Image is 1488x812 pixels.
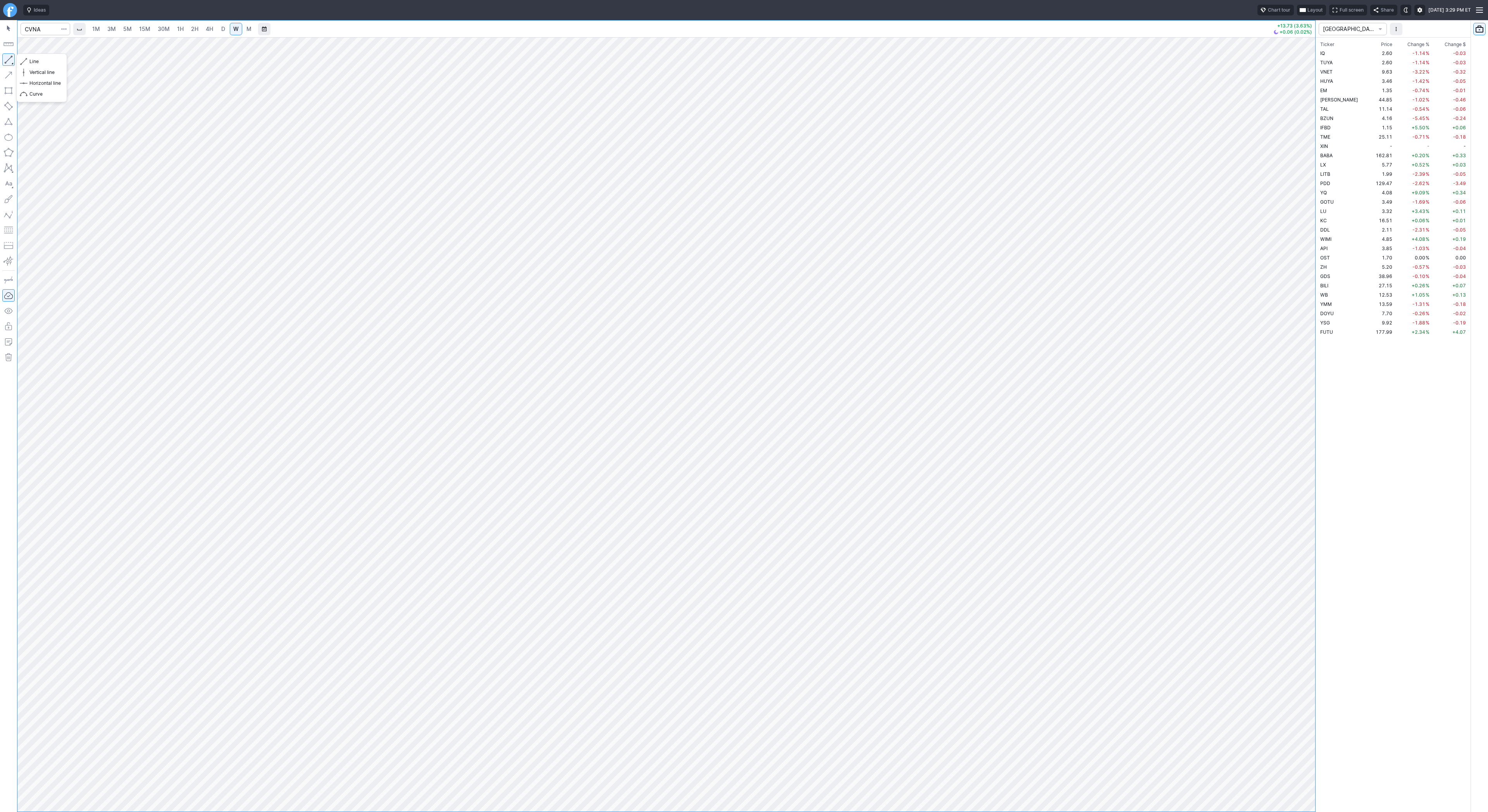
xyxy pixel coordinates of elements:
button: Range [258,23,270,35]
span: -2.31 [1412,227,1425,233]
span: % [1426,78,1429,84]
p: +13.73 (3.63%) [1274,24,1312,28]
span: Horizontal line [29,79,61,87]
span: Curve [29,90,61,98]
span: -1.03 [1412,245,1425,251]
td: 2.11 [1369,225,1394,234]
span: BZUN [1320,115,1333,121]
span: +0.06 (0.02%) [1280,30,1312,34]
span: [GEOGRAPHIC_DATA] [1323,25,1375,33]
span: -0.05 [1453,78,1466,84]
td: 162.81 [1369,151,1394,160]
span: +4.07 [1452,329,1466,335]
span: YSG [1320,320,1330,326]
span: +0.20 [1412,153,1425,158]
span: -1.31 [1412,301,1425,307]
span: -3.49 [1453,180,1466,186]
button: Anchored VWAP [2,255,15,267]
td: 27.15 [1369,281,1394,290]
span: 30M [158,26,170,32]
span: +0.06 [1452,125,1466,130]
td: 44.85 [1369,95,1394,104]
button: Drawing mode: Single [2,274,15,286]
span: ZH [1320,264,1327,270]
button: Line [2,53,15,66]
span: -0.74 [1412,88,1425,93]
span: VNET [1320,69,1333,75]
a: 1H [174,23,187,35]
span: % [1426,199,1429,205]
span: GDS [1320,273,1330,279]
span: % [1426,236,1429,242]
button: XABCD [2,162,15,174]
span: % [1426,125,1429,130]
span: +0.07 [1452,283,1466,288]
span: YMM [1320,301,1332,307]
span: -2.62 [1412,180,1425,186]
td: 3.46 [1369,76,1394,86]
span: BILI [1320,283,1328,288]
span: -2.39 [1412,171,1425,177]
span: -0.06 [1453,106,1466,112]
span: +0.01 [1452,218,1466,223]
div: Ticker [1320,41,1334,48]
div: Line [16,53,67,102]
button: Position [2,239,15,252]
span: OST [1320,255,1330,261]
td: 129.47 [1369,179,1394,188]
span: % [1426,180,1429,186]
span: -0.24 [1453,115,1466,121]
td: 25.11 [1369,132,1394,141]
button: Polygon [2,146,15,159]
span: TAL [1320,106,1329,112]
a: 5M [120,23,135,35]
span: 1H [177,26,184,32]
span: TME [1320,134,1330,140]
span: 0.00 [1415,255,1425,261]
span: TUYA [1320,60,1333,65]
span: % [1426,245,1429,251]
span: EM [1320,88,1327,93]
span: % [1426,106,1429,112]
button: Full screen [1329,5,1367,15]
span: -0.05 [1453,227,1466,233]
span: -0.04 [1453,245,1466,251]
span: WB [1320,292,1328,298]
span: LX [1320,162,1326,168]
span: +0.11 [1452,208,1466,214]
button: Elliott waves [2,208,15,221]
button: Add note [2,336,15,348]
span: +9.09 [1412,190,1425,196]
span: LU [1320,208,1326,214]
td: 9.92 [1369,318,1394,327]
span: -3.22 [1412,69,1425,75]
span: Vertical line [29,69,61,76]
button: Text [2,177,15,190]
span: -0.03 [1453,50,1466,56]
a: 2H [188,23,202,35]
span: 4H [206,26,213,32]
td: 3.85 [1369,244,1394,253]
span: % [1426,69,1429,75]
td: 7.70 [1369,309,1394,318]
span: FUTU [1320,329,1333,335]
span: W [233,26,239,32]
span: WIMI [1320,236,1331,242]
span: -1.88 [1412,320,1425,326]
button: Rectangle [2,84,15,97]
span: % [1426,88,1429,93]
button: Chart tour [1257,5,1294,15]
span: YQ [1320,190,1327,196]
button: Search [59,23,69,35]
span: IFBD [1320,125,1331,130]
button: Ideas [23,5,49,15]
span: % [1426,264,1429,270]
button: Measure [2,38,15,50]
span: -0.57 [1412,264,1425,270]
button: Share [1370,5,1397,15]
span: Line [29,58,61,65]
input: Search [21,23,70,35]
td: 1.35 [1369,86,1394,95]
span: IQ [1320,50,1325,56]
span: -0.26 [1412,311,1425,316]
